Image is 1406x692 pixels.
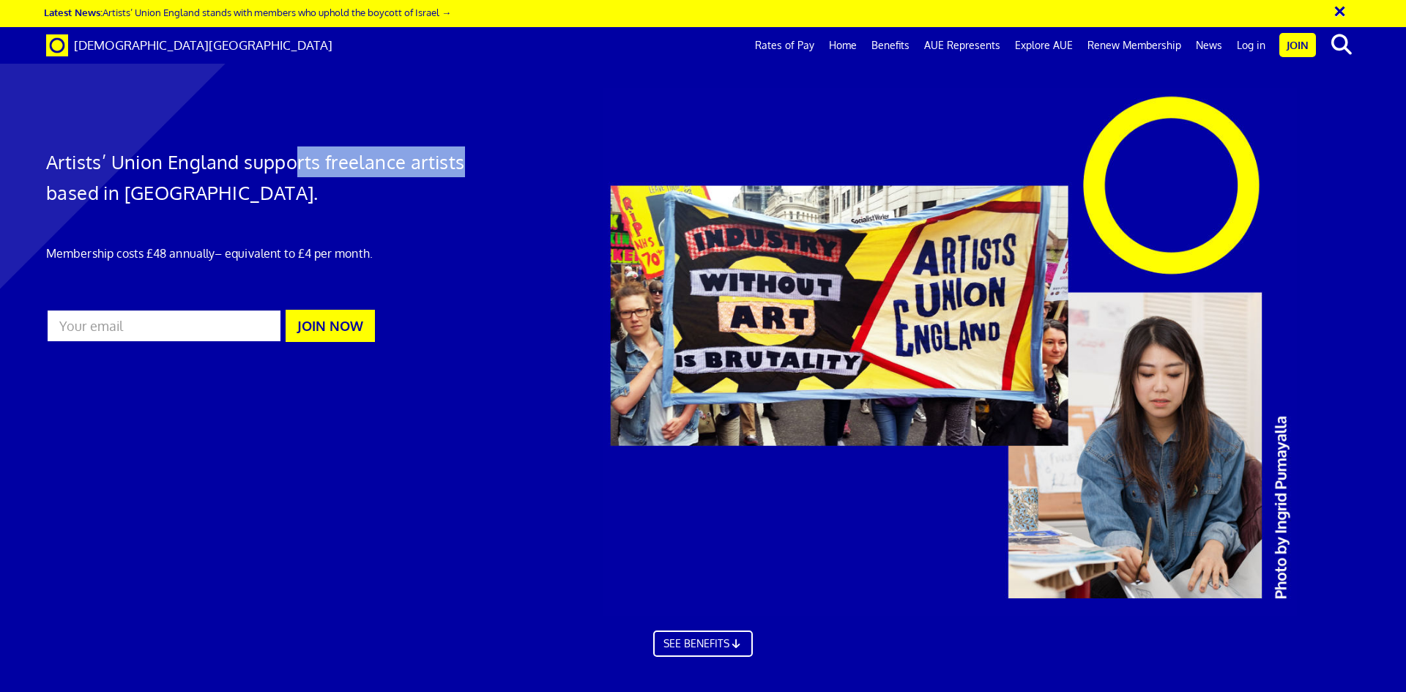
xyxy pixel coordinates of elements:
[35,27,343,64] a: Brand [DEMOGRAPHIC_DATA][GEOGRAPHIC_DATA]
[44,6,451,18] a: Latest News:Artists’ Union England stands with members who uphold the boycott of Israel →
[653,630,753,657] a: SEE BENEFITS
[864,27,917,64] a: Benefits
[1008,27,1080,64] a: Explore AUE
[286,310,375,342] button: JOIN NOW
[74,37,332,53] span: [DEMOGRAPHIC_DATA][GEOGRAPHIC_DATA]
[1189,27,1230,64] a: News
[1279,33,1316,57] a: Join
[917,27,1008,64] a: AUE Represents
[1319,29,1364,60] button: search
[46,245,469,262] p: Membership costs £48 annually – equivalent to £4 per month.
[822,27,864,64] a: Home
[1230,27,1273,64] a: Log in
[46,146,469,208] h1: Artists’ Union England supports freelance artists based in [GEOGRAPHIC_DATA].
[748,27,822,64] a: Rates of Pay
[46,309,282,343] input: Your email
[44,6,103,18] strong: Latest News:
[1080,27,1189,64] a: Renew Membership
